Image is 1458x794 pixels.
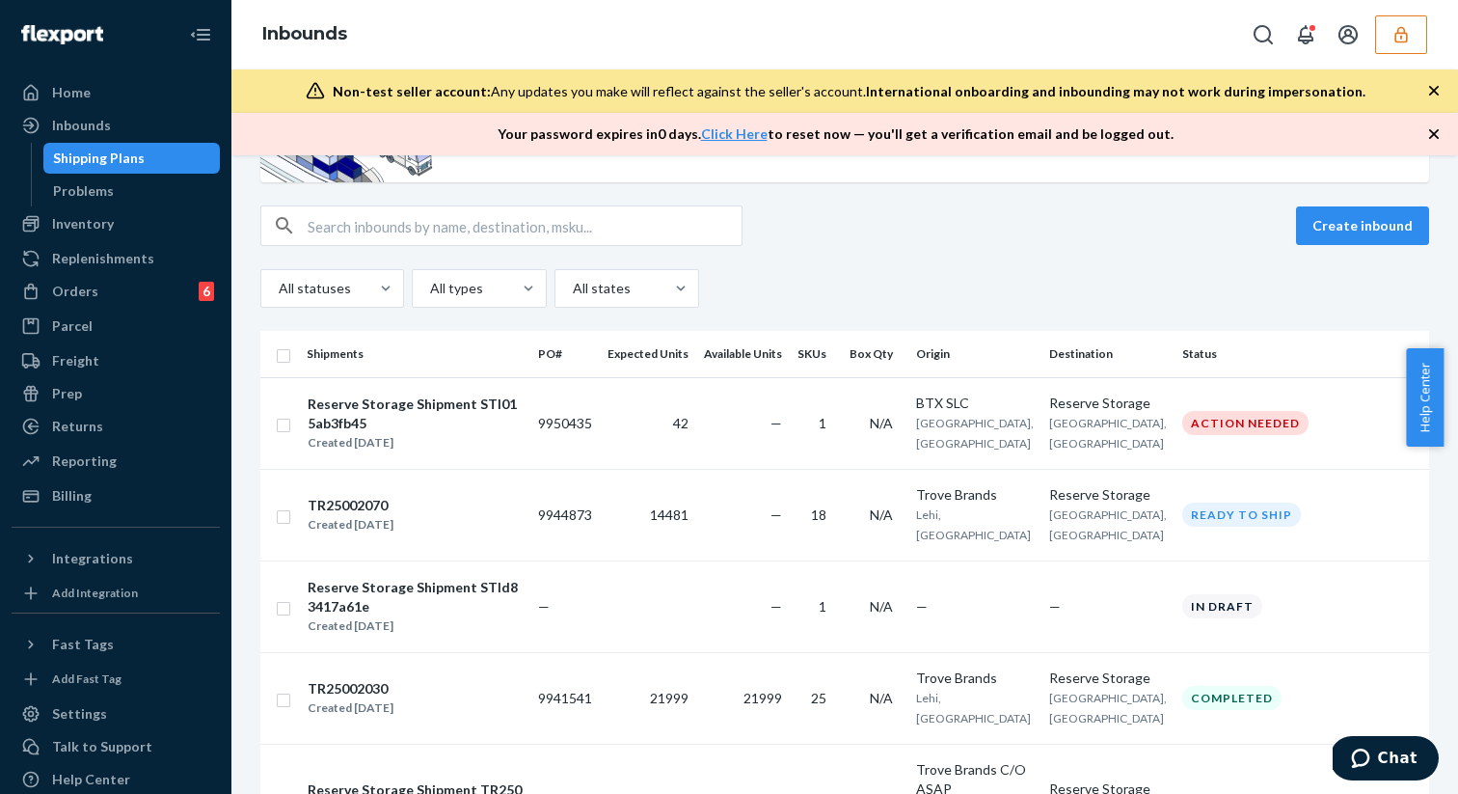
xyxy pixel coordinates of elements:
span: 25 [811,690,826,706]
span: 21999 [650,690,688,706]
th: Box Qty [842,331,908,377]
a: Add Integration [12,582,220,605]
span: [GEOGRAPHIC_DATA], [GEOGRAPHIC_DATA] [1049,416,1167,451]
div: Reserve Storage Shipment STI015ab3fb45 [308,395,522,433]
div: Created [DATE] [308,698,393,718]
div: Reserve Storage [1049,485,1167,505]
a: Replenishments [12,243,220,274]
button: Close Navigation [181,15,220,54]
a: Inbounds [12,110,220,141]
span: 21999 [743,690,782,706]
a: Home [12,77,220,108]
td: 9941541 [530,652,600,744]
th: Expected Units [600,331,696,377]
span: [GEOGRAPHIC_DATA], [GEOGRAPHIC_DATA] [1049,507,1167,542]
span: 18 [811,507,826,523]
a: Reporting [12,446,220,477]
a: Prep [12,378,220,409]
span: 1 [819,415,826,431]
div: Reporting [52,452,117,471]
span: — [538,598,550,615]
iframe: Opens a widget where you can chat to one of our agents [1333,736,1439,784]
div: Integrations [52,549,133,568]
a: Orders6 [12,276,220,307]
td: 9944873 [530,469,600,561]
div: Add Integration [52,585,138,601]
input: All states [571,279,573,298]
div: Inbounds [52,116,111,135]
span: 42 [673,415,688,431]
ol: breadcrumbs [247,7,363,63]
input: Search inbounds by name, destination, msku... [308,206,742,245]
a: Billing [12,480,220,511]
div: Reserve Storage [1049,394,1167,413]
div: Problems [53,181,114,201]
div: Fast Tags [52,635,114,654]
span: [GEOGRAPHIC_DATA], [GEOGRAPHIC_DATA] [916,416,1034,451]
div: TR25002030 [308,679,393,698]
span: Non-test seller account: [333,83,491,99]
div: BTX SLC [916,394,1034,413]
div: TR25002070 [308,496,393,515]
p: Your password expires in 0 days . to reset now — you'll get a verification email and be logged out. [498,124,1174,144]
th: Shipments [299,331,530,377]
th: Available Units [696,331,790,377]
div: Home [52,83,91,102]
span: — [770,598,782,615]
div: Billing [52,486,92,506]
span: N/A [870,415,893,431]
input: All statuses [277,279,279,298]
div: Action Needed [1182,411,1309,435]
button: Integrations [12,543,220,574]
span: — [1049,598,1061,615]
div: Talk to Support [52,737,152,756]
span: 14481 [650,507,688,523]
input: All types [428,279,430,298]
span: — [770,415,782,431]
div: Orders [52,282,98,301]
a: Returns [12,411,220,442]
a: Inbounds [262,23,347,44]
div: Settings [52,704,107,724]
span: N/A [870,598,893,615]
div: Replenishments [52,249,154,268]
a: Inventory [12,208,220,239]
div: 6 [199,282,214,301]
div: Add Fast Tag [52,671,121,687]
td: 9950435 [530,377,600,469]
a: Settings [12,698,220,729]
a: Click Here [701,125,768,142]
div: Created [DATE] [308,515,393,534]
div: Trove Brands [916,485,1034,505]
span: N/A [870,690,893,706]
th: Destination [1041,331,1174,377]
div: Ready to ship [1182,503,1301,527]
div: Trove Brands [916,669,1034,688]
button: Help Center [1406,348,1444,447]
div: Created [DATE] [308,616,522,636]
span: [GEOGRAPHIC_DATA], [GEOGRAPHIC_DATA] [1049,691,1167,726]
span: — [916,598,928,615]
button: Fast Tags [12,629,220,660]
button: Open account menu [1329,15,1367,54]
th: Status [1174,331,1457,377]
a: Parcel [12,311,220,342]
div: In draft [1182,594,1262,618]
div: Reserve Storage Shipment STId83417a61e [308,578,522,616]
a: Problems [43,176,221,206]
img: Flexport logo [21,25,103,44]
span: — [770,507,782,523]
th: Origin [908,331,1041,377]
div: Reserve Storage [1049,669,1167,688]
button: Open notifications [1286,15,1325,54]
div: Completed [1182,686,1282,710]
a: Freight [12,345,220,376]
span: International onboarding and inbounding may not work during impersonation. [866,83,1365,99]
th: SKUs [790,331,842,377]
div: Inventory [52,214,114,233]
span: 1 [819,598,826,615]
div: Returns [52,417,103,436]
div: Prep [52,384,82,403]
